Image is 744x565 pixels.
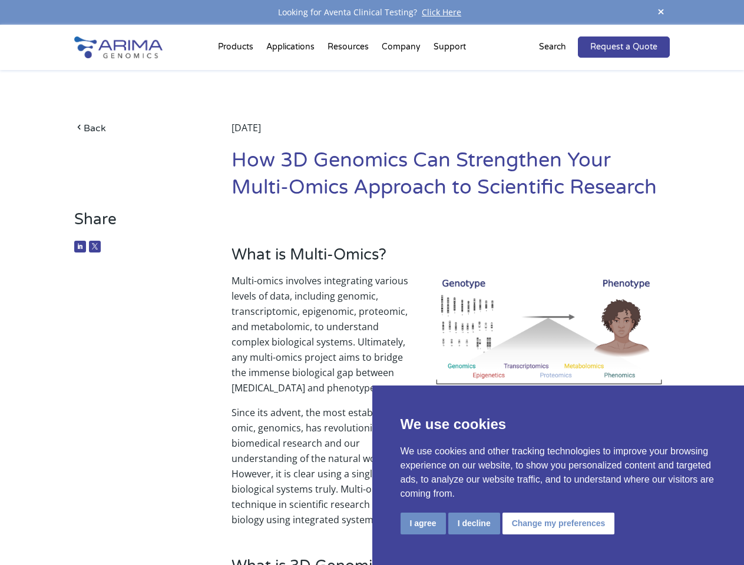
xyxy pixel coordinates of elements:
a: Click Here [417,6,466,18]
p: Since its advent, the most established omic, genomics, has revolutionized biomedical research and... [232,405,670,527]
h3: What is Multi-Omics? [232,245,670,273]
div: [DATE] [232,120,670,147]
img: Arima-Genomics-logo [74,36,163,58]
p: Multi-omics involves integrating various levels of data, including genomic, transcriptomic, epige... [232,273,670,405]
button: I agree [401,513,446,534]
p: We use cookies and other tracking technologies to improve your browsing experience on our website... [401,444,716,501]
a: Request a Quote [578,36,670,58]
button: Change my preferences [502,513,615,534]
p: Search [539,39,566,55]
a: Back [74,120,199,136]
button: I decline [448,513,500,534]
div: Looking for Aventa Clinical Testing? [74,5,669,20]
h1: How 3D Genomics Can Strengthen Your Multi-Omics Approach to Scientific Research [232,147,670,210]
p: We use cookies [401,414,716,435]
h3: Share [74,210,199,238]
